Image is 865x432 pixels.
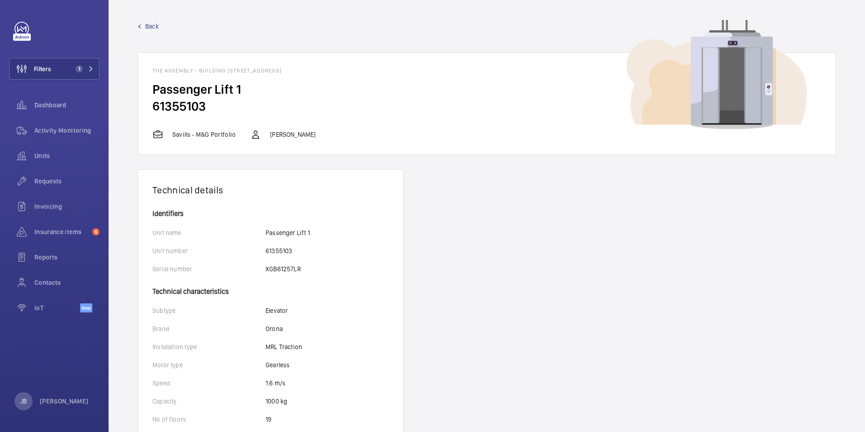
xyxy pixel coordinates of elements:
p: Orona [266,324,283,333]
p: Serial number [152,264,266,274]
p: Savills - M&G Portfolio [172,130,236,139]
p: Unit name [152,228,266,237]
p: Elevator [266,306,288,315]
span: 6 [92,228,100,235]
span: Reports [34,253,100,262]
span: Insurance items [34,227,89,236]
p: 61355103 [266,246,292,255]
h2: 61355103 [152,98,821,115]
span: Dashboard [34,101,100,110]
p: Installation type [152,342,266,351]
p: Unit number [152,246,266,255]
p: Motor type [152,360,266,370]
p: XGB61257LR [266,264,301,274]
p: 1.6 m/s [266,379,285,388]
p: Capacity [152,397,266,406]
span: IoT [34,303,80,312]
span: Beta [80,303,92,312]
h1: The Assembly - Building [STREET_ADDRESS] [152,67,821,74]
p: Brand [152,324,266,333]
span: Units [34,151,100,160]
span: Invoicing [34,202,100,211]
h4: Technical characteristics [152,283,389,295]
p: 1000 kg [266,397,287,406]
span: Back [145,22,159,31]
button: Filters1 [9,58,100,80]
p: MRL Traction [266,342,302,351]
p: 19 [266,415,271,424]
span: Filters [34,64,51,73]
img: device image [627,20,807,130]
p: Speed [152,379,266,388]
p: Passenger Lift 1 [266,228,310,237]
p: [PERSON_NAME] [270,130,315,139]
p: Gearless [266,360,290,370]
h4: Identifiers [152,210,389,217]
span: Activity Monitoring [34,126,100,135]
p: [PERSON_NAME] [40,397,89,406]
p: JB [20,397,27,406]
h2: Passenger Lift 1 [152,81,821,98]
p: No of floors [152,415,266,424]
h1: Technical details [152,184,389,196]
span: Contacts [34,278,100,287]
p: Subtype [152,306,266,315]
span: 1 [76,65,83,72]
span: Requests [34,177,100,186]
